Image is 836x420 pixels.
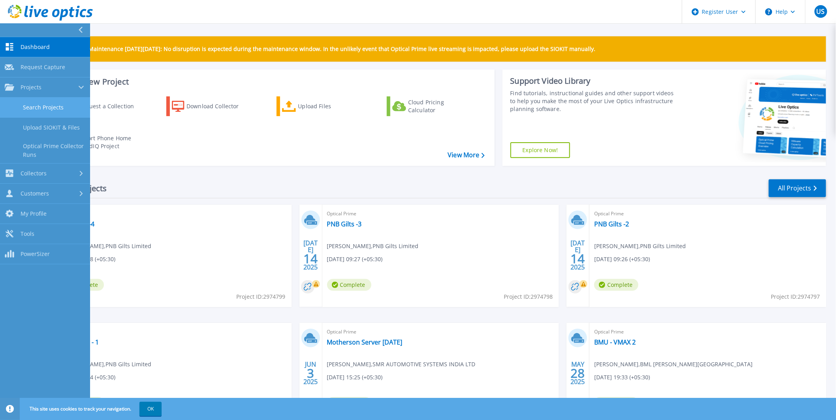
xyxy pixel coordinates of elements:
span: Project ID: 2974799 [237,292,286,301]
span: 28 [571,370,585,377]
div: [DATE] 2025 [303,241,318,269]
span: [PERSON_NAME] , PNB Gilts Limited [594,242,686,250]
span: Dashboard [21,43,50,51]
span: [DATE] 09:26 (+05:30) [594,255,650,264]
a: PNB Gilts -3 [327,220,362,228]
span: Optical Prime [594,328,821,336]
span: Complete [594,397,638,409]
span: Optical Prime [60,209,287,218]
span: Optical Prime [594,209,821,218]
span: 3 [307,370,314,377]
span: [PERSON_NAME] , PNB Gilts Limited [60,360,151,369]
span: Project ID: 2974798 [504,292,553,301]
div: [DATE] 2025 [571,241,586,269]
a: Cloud Pricing Calculator [387,96,475,116]
a: Explore Now! [510,142,571,158]
span: [PERSON_NAME] , PNB Gilts Limited [60,242,151,250]
button: OK [139,402,162,416]
div: Download Collector [186,98,250,114]
div: Find tutorials, instructional guides and other support videos to help you make the most of your L... [510,89,676,113]
span: Projects [21,84,41,91]
a: All Projects [769,179,826,197]
a: Request a Collection [56,96,144,116]
span: Complete [327,397,371,409]
span: This site uses cookies to track your navigation. [22,402,162,416]
a: BMU - VMAX 2 [594,338,636,346]
span: Complete [594,279,638,291]
div: JUN 2025 [303,359,318,388]
span: [DATE] 09:27 (+05:30) [327,255,383,264]
div: Cloud Pricing Calculator [408,98,471,114]
p: Scheduled Maintenance [DATE][DATE]: No disruption is expected during the maintenance window. In t... [59,46,596,52]
a: PNB Gilts -2 [594,220,629,228]
div: Upload Files [298,98,362,114]
div: Request a Collection [79,98,142,114]
span: Optical Prime [60,328,287,336]
span: [PERSON_NAME] , PNB Gilts Limited [327,242,419,250]
span: My Profile [21,210,47,217]
span: PowerSizer [21,250,50,258]
span: [PERSON_NAME] , BML [PERSON_NAME][GEOGRAPHIC_DATA] [594,360,753,369]
span: Request Capture [21,64,65,71]
a: Upload Files [277,96,365,116]
span: Project ID: 2974797 [771,292,820,301]
span: Tools [21,230,34,237]
span: [PERSON_NAME] , SMR AUTOMOTIVE SYSTEMS INDIA LTD [327,360,476,369]
span: US [817,8,825,15]
span: Customers [21,190,49,197]
span: 14 [571,255,585,262]
span: Collectors [21,170,47,177]
div: MAY 2025 [571,359,586,388]
a: View More [448,151,484,159]
span: Complete [327,279,371,291]
a: PNB Gilts -4 [60,220,94,228]
span: Optical Prime [327,209,554,218]
span: 14 [303,255,318,262]
span: [DATE] 15:25 (+05:30) [327,373,383,382]
a: Download Collector [166,96,254,116]
span: [DATE] 19:33 (+05:30) [594,373,650,382]
div: Import Phone Home CloudIQ Project [77,134,139,150]
h3: Start a New Project [56,77,484,86]
a: Motherson Server [DATE] [327,338,403,346]
div: Support Video Library [510,76,676,86]
span: Optical Prime [327,328,554,336]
